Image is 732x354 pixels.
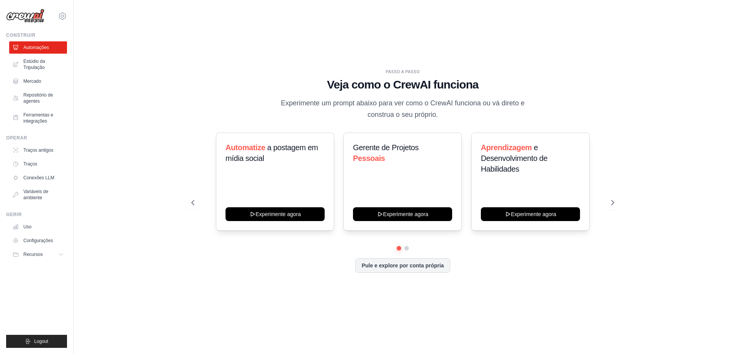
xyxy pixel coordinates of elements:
font: Experimente agora [383,210,428,218]
button: Pule e explore por conta própria [355,258,451,273]
button: Experimente agora [225,207,325,221]
a: Estúdio da Tripulação [9,55,67,74]
img: Logotipo [6,9,44,23]
font: Traços antigos [23,147,53,153]
a: Ferramentas e integrações [9,109,67,127]
font: Configurações [23,238,53,244]
h1: Veja como o CrewAI funciona [191,78,614,92]
font: Traços [23,161,37,167]
button: Recursos [9,248,67,261]
button: Experimente agora [353,207,452,221]
span: Automatize [225,143,265,152]
span: Logout [34,338,48,344]
div: Gerir [6,211,67,218]
div: PASSO A PASSO [191,69,614,75]
a: Repositório de agentes [9,89,67,107]
span: e Desenvolvimento de Habilidades [481,143,547,173]
span: a postagem em mídia social [225,143,318,162]
a: Variáveis de ambiente [9,185,67,204]
a: Traços [9,158,67,170]
a: Uso [9,221,67,233]
font: Experimente agora [256,210,301,218]
font: Experimente agora [511,210,556,218]
font: Uso [23,224,31,230]
font: Automações [23,44,49,51]
a: Mercado [9,75,67,87]
span: Pessoais [353,154,385,162]
a: Configurações [9,234,67,247]
a: Traços antigos [9,144,67,156]
span: Recursos [23,251,43,257]
a: Automações [9,41,67,54]
span: Aprendizagem [481,143,532,152]
p: Experimente um prompt abaixo para ver como o CrewAI funciona ou vá direto e construa o seu próprio. [274,98,531,120]
div: Construir [6,32,67,38]
button: Experimente agora [481,207,580,221]
font: Conexões LLM [23,175,54,181]
font: Variáveis de ambiente [23,188,64,201]
font: Mercado [23,78,41,84]
a: Conexões LLM [9,172,67,184]
font: Ferramentas e integrações [23,112,64,124]
div: Operar [6,135,67,141]
span: Gerente de Projetos [353,143,418,152]
font: Estúdio da Tripulação [23,58,64,70]
font: Repositório de agentes [23,92,64,104]
button: Logout [6,335,67,348]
